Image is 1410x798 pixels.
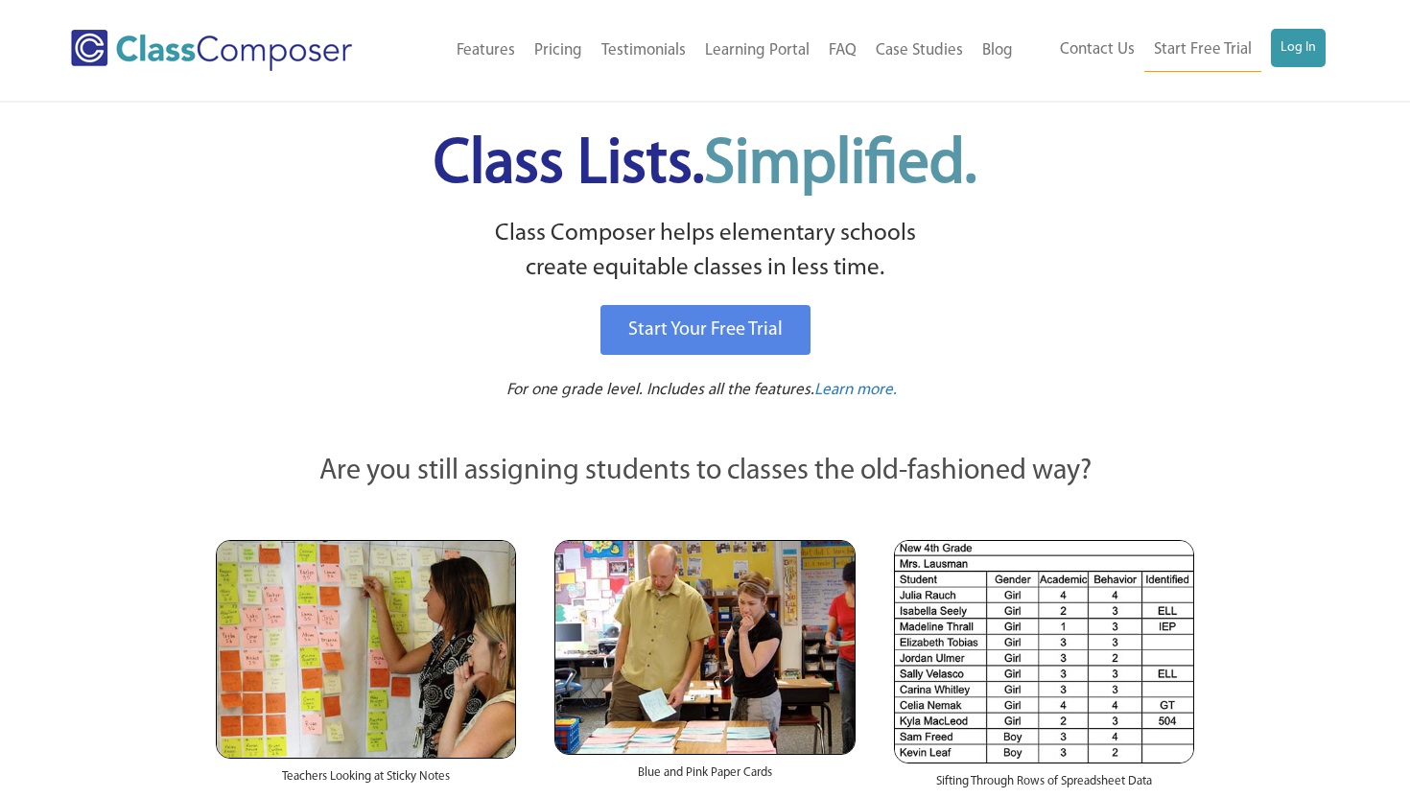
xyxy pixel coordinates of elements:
a: Contact Us [1050,29,1144,71]
span: Simplified. [704,134,976,197]
a: Pricing [525,30,592,72]
span: Learn more. [814,382,897,398]
a: Start Your Free Trial [600,305,811,355]
a: Start Free Trial [1144,29,1261,72]
img: Class Composer [71,30,352,71]
a: Case Studies [866,30,973,72]
img: Teachers Looking at Sticky Notes [216,540,516,759]
p: Are you still assigning students to classes the old-fashioned way? [216,451,1194,493]
a: Blog [973,30,1022,72]
img: Spreadsheets [894,540,1194,763]
nav: Header Menu [1022,29,1326,72]
a: Testimonials [592,30,695,72]
span: Start Your Free Trial [628,320,783,340]
a: Learn more. [814,379,897,403]
p: Class Composer helps elementary schools create equitable classes in less time. [213,217,1197,287]
nav: Header Menu [402,30,1022,72]
span: Class Lists. [434,134,976,197]
a: Learning Portal [695,30,819,72]
a: FAQ [819,30,866,72]
a: Log In [1271,29,1326,67]
img: Blue and Pink Paper Cards [554,540,855,754]
span: For one grade level. Includes all the features. [506,382,814,398]
a: Features [447,30,525,72]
